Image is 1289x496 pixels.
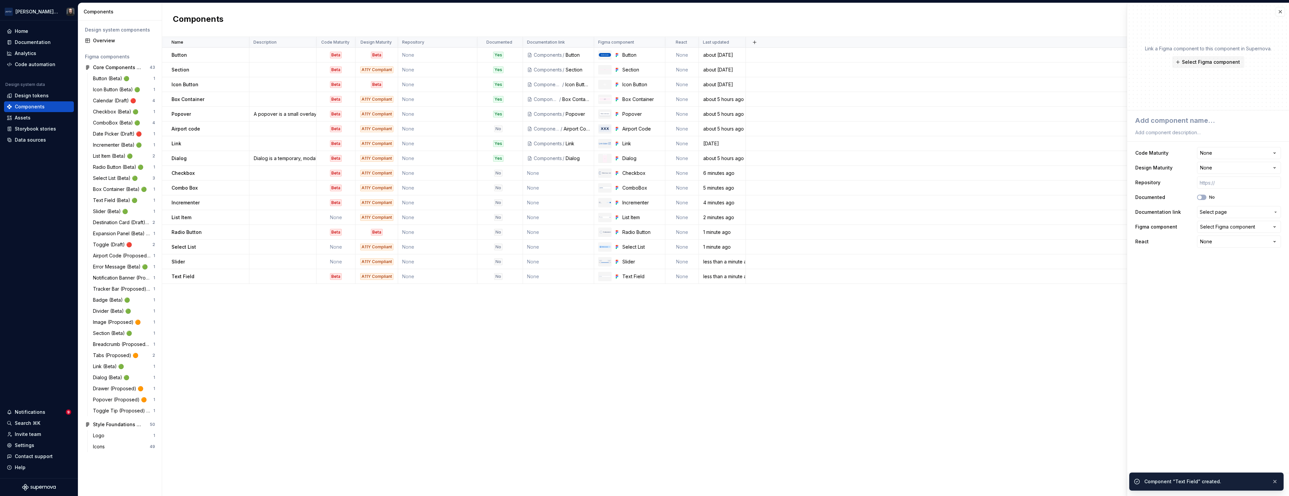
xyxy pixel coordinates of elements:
[93,263,150,270] div: Error Message (Beta) 🟢
[493,111,504,117] div: Yes
[330,170,342,177] div: Beta
[90,206,158,217] a: Slider (Beta) 🟢1
[84,8,159,15] div: Components
[93,119,143,126] div: ComboBox (Beta) 🟢
[153,433,155,438] div: 1
[66,8,75,16] img: Teunis Vorsteveld
[599,111,611,116] img: Popover
[93,443,107,450] div: Icons
[93,197,140,204] div: Text Field (Beta) 🟢
[493,140,504,147] div: Yes
[152,120,155,126] div: 4
[599,126,611,132] img: Airport Code
[493,81,504,88] div: Yes
[330,96,342,103] div: Beta
[93,142,144,148] div: Incrementer (Beta) 🟢
[22,484,56,491] svg: Supernova Logo
[90,430,158,441] a: Logo1
[5,82,45,87] div: Design system data
[90,73,158,84] a: Button (Beta) 🟢1
[398,166,477,181] td: None
[1209,195,1215,200] label: No
[15,8,58,15] div: [PERSON_NAME] Airlines
[82,35,158,46] a: Overview
[4,101,74,112] a: Components
[173,14,224,26] h2: Components
[523,166,594,181] td: None
[15,420,40,427] div: Search ⌘K
[665,48,699,62] td: None
[90,328,158,339] a: Section (Beta) 🟢1
[402,40,424,45] p: Repository
[360,126,393,132] div: A11Y Compliant
[622,52,661,58] div: Button
[93,363,127,370] div: Link (Beta) 🟢
[622,126,661,132] div: Airport Code
[601,81,609,89] img: Icon Button
[85,27,155,33] div: Design system components
[486,40,512,45] p: Documented
[150,422,155,427] div: 50
[153,364,155,369] div: 1
[1135,194,1165,201] label: Documented
[93,341,153,348] div: Breadcrumb (Proposed) 🟠
[599,216,611,218] img: List Item
[699,111,745,117] div: about 5 hours ago
[398,195,477,210] td: None
[15,61,55,68] div: Code automation
[603,154,607,162] img: Dialog
[172,140,181,147] p: Link
[153,264,155,269] div: 1
[152,220,155,225] div: 2
[599,142,611,145] img: Link
[153,142,155,148] div: 1
[150,444,155,449] div: 49
[1145,45,1272,52] p: Link a Figma component to this component in Supernova.
[93,374,132,381] div: Dialog (Beta) 🟢
[398,151,477,166] td: None
[93,97,139,104] div: Calendar (Draft) 🔴
[534,52,562,58] div: Components
[90,173,158,184] a: Select List (Beta) 🟢3
[665,181,699,195] td: None
[93,186,149,193] div: Box Container (Beta) 🟢
[699,155,745,162] div: about 5 hours ago
[152,242,155,247] div: 2
[90,184,158,195] a: Box Container (Beta) 🟢1
[172,66,189,73] p: Section
[93,153,135,159] div: List Item (Beta) 🟢
[15,126,56,132] div: Storybook stories
[371,81,383,88] div: Beta
[599,171,611,175] img: Checkbox
[599,97,611,101] img: Box Container
[534,140,562,147] div: Components
[493,155,504,162] div: Yes
[90,84,158,95] a: Icon Button (Beta) 🟢1
[665,136,699,151] td: None
[622,170,661,177] div: Checkbox
[152,176,155,181] div: 3
[665,166,699,181] td: None
[93,407,153,414] div: Toggle Tip (Proposed) 🟠
[1135,164,1173,171] label: Design Maturity
[90,306,158,316] a: Divider (Beta) 🟢1
[15,431,41,438] div: Invite team
[622,66,661,73] div: Section
[665,77,699,92] td: None
[599,230,611,234] img: Radio Button
[360,96,393,103] div: A11Y Compliant
[15,28,28,35] div: Home
[330,81,342,88] div: Beta
[253,40,277,45] p: Description
[90,350,158,361] a: Tabs (Proposed) 🟠2
[93,37,155,44] div: Overview
[599,202,611,203] img: Incrementer
[565,81,590,88] div: Icon Button
[153,308,155,314] div: 1
[699,66,745,73] div: about [DATE]
[494,185,503,191] div: No
[152,153,155,159] div: 2
[172,126,200,132] p: Airport code
[4,123,74,134] a: Storybook stories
